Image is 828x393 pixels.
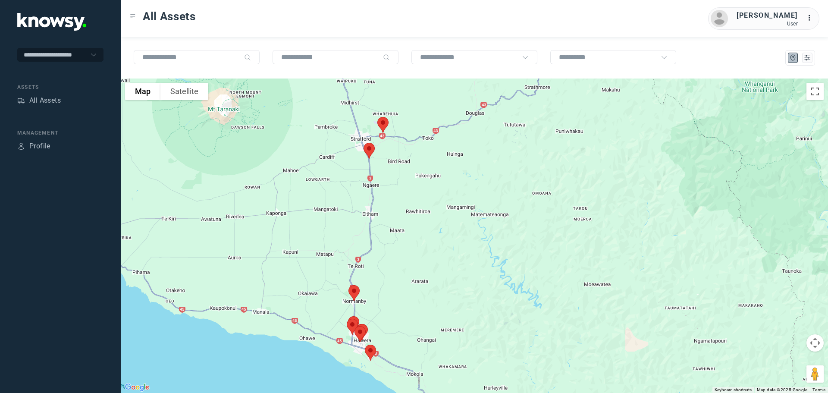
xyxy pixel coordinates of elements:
div: Management [17,129,103,137]
span: Map data ©2025 Google [757,387,807,392]
img: avatar.png [711,10,728,27]
button: Drag Pegman onto the map to open Street View [806,365,824,383]
a: ProfileProfile [17,141,50,151]
a: Terms [812,387,825,392]
a: Open this area in Google Maps (opens a new window) [123,382,151,393]
a: AssetsAll Assets [17,95,61,106]
div: : [806,13,817,25]
button: Keyboard shortcuts [715,387,752,393]
button: Show street map [125,83,160,100]
div: Search [244,54,251,61]
div: All Assets [29,95,61,106]
span: All Assets [143,9,196,24]
div: Search [383,54,390,61]
div: Assets [17,97,25,104]
tspan: ... [807,15,815,21]
div: [PERSON_NAME] [737,10,798,21]
button: Show satellite imagery [160,83,208,100]
img: Application Logo [17,13,86,31]
div: Profile [29,141,50,151]
div: Assets [17,83,103,91]
div: Toggle Menu [130,13,136,19]
button: Map camera controls [806,334,824,352]
img: Google [123,382,151,393]
button: Toggle fullscreen view [806,83,824,100]
div: Map [789,54,797,62]
div: List [803,54,811,62]
div: User [737,21,798,27]
div: : [806,13,817,23]
div: Profile [17,142,25,150]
